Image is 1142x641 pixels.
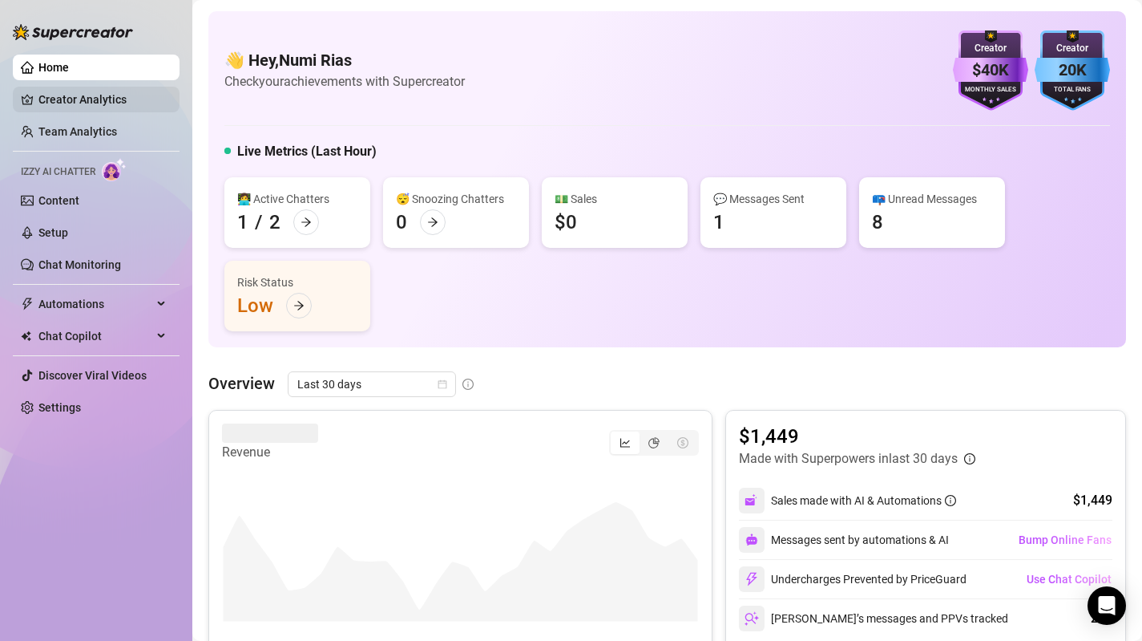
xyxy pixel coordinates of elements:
span: arrow-right [427,217,438,228]
div: 0 [396,209,407,235]
div: Total Fans [1035,85,1110,95]
div: 👩‍💻 Active Chatters [237,190,357,208]
span: Bump Online Fans [1019,533,1112,546]
img: svg%3e [745,611,759,626]
img: AI Chatter [102,158,127,181]
img: svg%3e [745,572,759,586]
span: arrow-right [301,217,312,228]
span: calendar [438,379,447,389]
span: thunderbolt [21,298,34,310]
article: $1,449 [739,424,975,449]
article: Check your achievements with Supercreator [224,71,465,91]
span: info-circle [462,379,474,390]
a: Settings [38,401,81,414]
img: purple-badge-B9DA21FR.svg [953,30,1028,111]
div: Undercharges Prevented by PriceGuard [739,566,966,592]
a: Discover Viral Videos [38,369,147,382]
div: $40K [953,58,1028,83]
div: 1 [713,209,724,235]
a: Home [38,61,69,74]
span: Chat Copilot [38,323,152,349]
h4: 👋 Hey, Numi Rias [224,49,465,71]
div: Sales made with AI & Automations [771,492,956,509]
span: info-circle [945,495,956,506]
span: Last 30 days [297,372,446,396]
div: Messages sent by automations & AI [739,527,949,553]
div: Monthly Sales [953,85,1028,95]
div: segmented control [609,430,699,456]
div: $1,449 [1073,491,1112,510]
article: Made with Superpowers in last 30 days [739,449,958,469]
article: Overview [208,371,275,396]
div: 1 [237,209,248,235]
img: logo-BBDzfeDw.svg [13,24,133,40]
img: Chat Copilot [21,331,31,342]
span: line-chart [619,437,631,448]
article: Revenue [222,443,318,462]
div: 2 [269,209,280,235]
span: dollar-circle [677,437,688,448]
div: $0 [555,209,577,235]
span: Use Chat Copilot [1027,573,1112,586]
a: Content [38,194,79,207]
a: Creator Analytics [38,87,167,112]
div: 📪 Unread Messages [872,190,992,208]
div: 8 [872,209,883,235]
button: Use Chat Copilot [1026,566,1112,592]
span: arrow-right [293,300,305,311]
div: 💵 Sales [555,190,675,208]
h5: Live Metrics (Last Hour) [237,142,377,161]
div: Creator [1035,41,1110,56]
span: pie-chart [648,437,660,448]
a: Team Analytics [38,125,117,138]
a: Chat Monitoring [38,258,121,271]
button: Bump Online Fans [1018,527,1112,553]
div: [PERSON_NAME]’s messages and PPVs tracked [739,606,1008,631]
div: Creator [953,41,1028,56]
div: Risk Status [237,274,357,291]
div: 😴 Snoozing Chatters [396,190,516,208]
a: Setup [38,226,68,239]
img: svg%3e [745,533,758,546]
img: svg%3e [745,493,759,508]
span: Izzy AI Chatter [21,164,95,180]
span: Automations [38,291,152,317]
img: blue-badge-DgoSNQY1.svg [1035,30,1110,111]
div: 20K [1035,58,1110,83]
span: info-circle [964,453,975,465]
div: Open Intercom Messenger [1088,586,1126,625]
div: 💬 Messages Sent [713,190,833,208]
